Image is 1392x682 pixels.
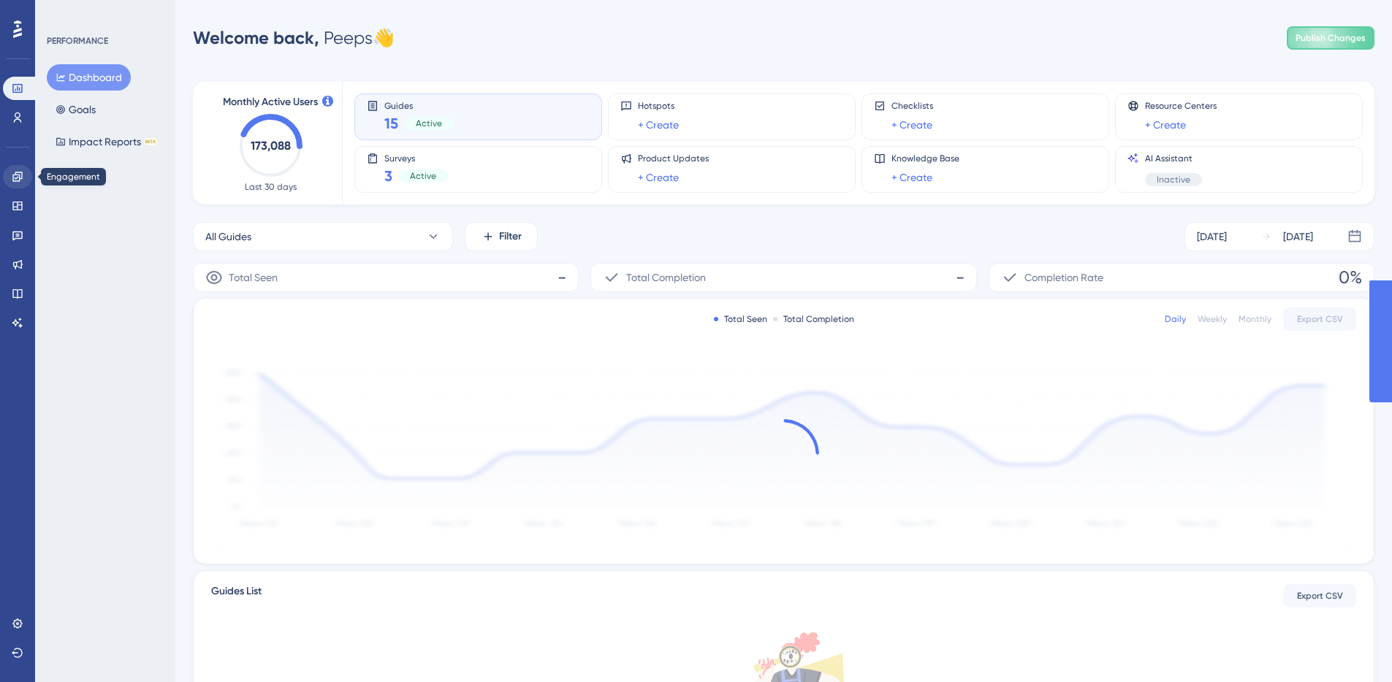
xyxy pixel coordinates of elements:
span: Monthly Active Users [223,93,318,111]
div: Total Seen [714,313,767,325]
div: [DATE] [1283,228,1313,245]
span: Active [416,118,442,129]
button: Filter [465,222,538,251]
span: Product Updates [638,153,709,164]
span: All Guides [205,228,251,245]
span: AI Assistant [1145,153,1202,164]
div: Total Completion [773,313,854,325]
span: Inactive [1157,174,1190,185]
span: Total Completion [626,269,706,286]
span: Guides List [211,583,262,609]
a: + Create [638,169,679,186]
span: Last 30 days [245,181,297,193]
button: All Guides [193,222,453,251]
div: Peeps 👋 [193,26,395,50]
button: Dashboard [47,64,131,91]
span: Active [410,170,436,182]
span: Resource Centers [1145,100,1217,112]
span: Publish Changes [1296,32,1366,44]
span: 15 [384,113,398,134]
div: [DATE] [1197,228,1227,245]
span: Guides [384,100,454,110]
span: Surveys [384,153,448,163]
span: Knowledge Base [891,153,959,164]
span: Hotspots [638,100,679,112]
span: 0% [1339,266,1362,289]
span: Export CSV [1297,590,1343,602]
a: + Create [638,116,679,134]
a: + Create [1145,116,1186,134]
text: 173,088 [251,139,291,153]
div: Daily [1165,313,1186,325]
div: BETA [144,138,157,145]
div: PERFORMANCE [47,35,108,47]
button: Goals [47,96,104,123]
span: Export CSV [1297,313,1343,325]
a: + Create [891,116,932,134]
span: Welcome back, [193,27,319,48]
span: Completion Rate [1024,269,1103,286]
span: Checklists [891,100,933,112]
span: 3 [384,166,392,186]
span: - [558,266,566,289]
button: Export CSV [1283,307,1356,331]
button: Publish Changes [1287,26,1374,50]
button: Impact ReportsBETA [47,129,166,155]
span: Total Seen [229,269,278,286]
div: Monthly [1239,313,1271,325]
span: Filter [499,228,522,245]
span: - [956,266,965,289]
button: Export CSV [1283,584,1356,608]
a: + Create [891,169,932,186]
div: Weekly [1198,313,1227,325]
